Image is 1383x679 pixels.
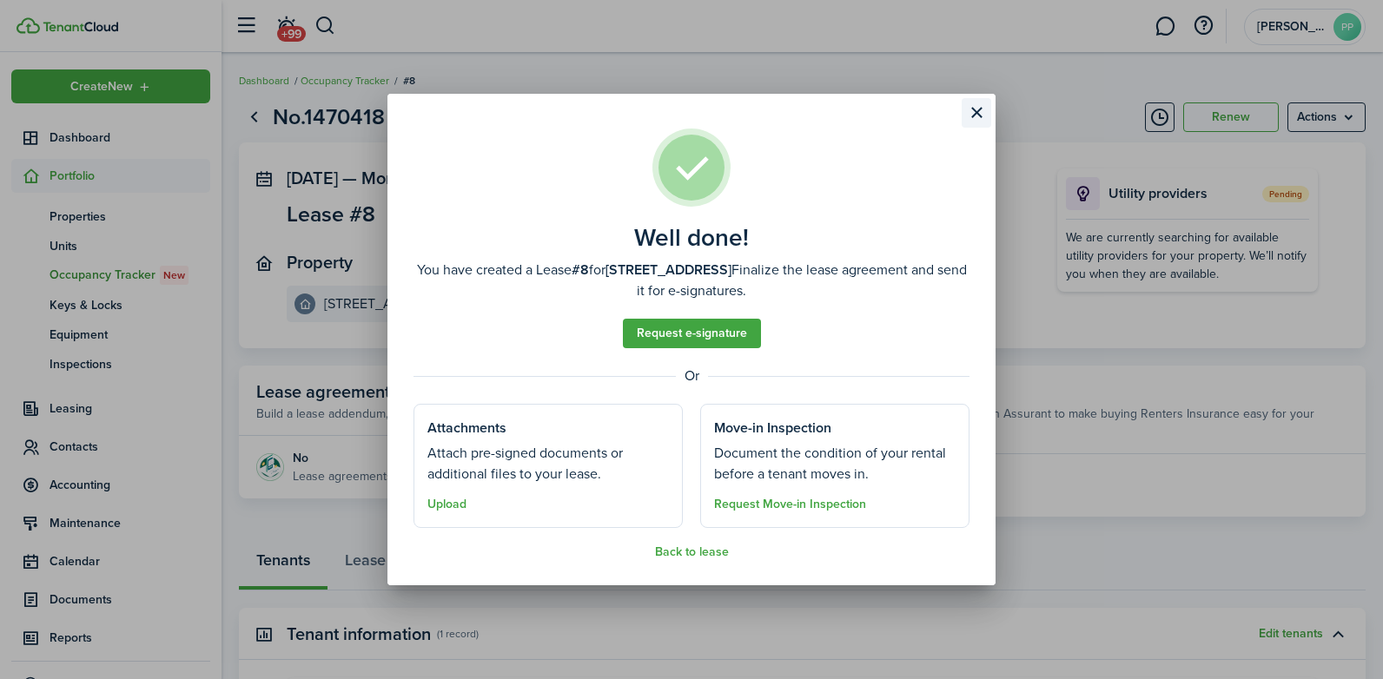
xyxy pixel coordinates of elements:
well-done-section-description: Attach pre-signed documents or additional files to your lease. [427,443,669,485]
well-done-section-description: Document the condition of your rental before a tenant moves in. [714,443,956,485]
b: [STREET_ADDRESS] [605,260,731,280]
well-done-section-title: Attachments [427,418,506,438]
button: Close modal [962,98,991,128]
well-done-section-title: Move-in Inspection [714,418,831,438]
b: #8 [572,260,589,280]
well-done-title: Well done! [634,224,749,252]
a: Request e-signature [623,319,761,348]
button: Upload [427,498,467,511]
well-done-separator: Or [414,366,969,386]
button: Back to lease [655,545,729,559]
well-done-description: You have created a Lease for Finalize the lease agreement and send it for e-signatures. [414,260,969,301]
button: Request Move-in Inspection [714,498,866,511]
